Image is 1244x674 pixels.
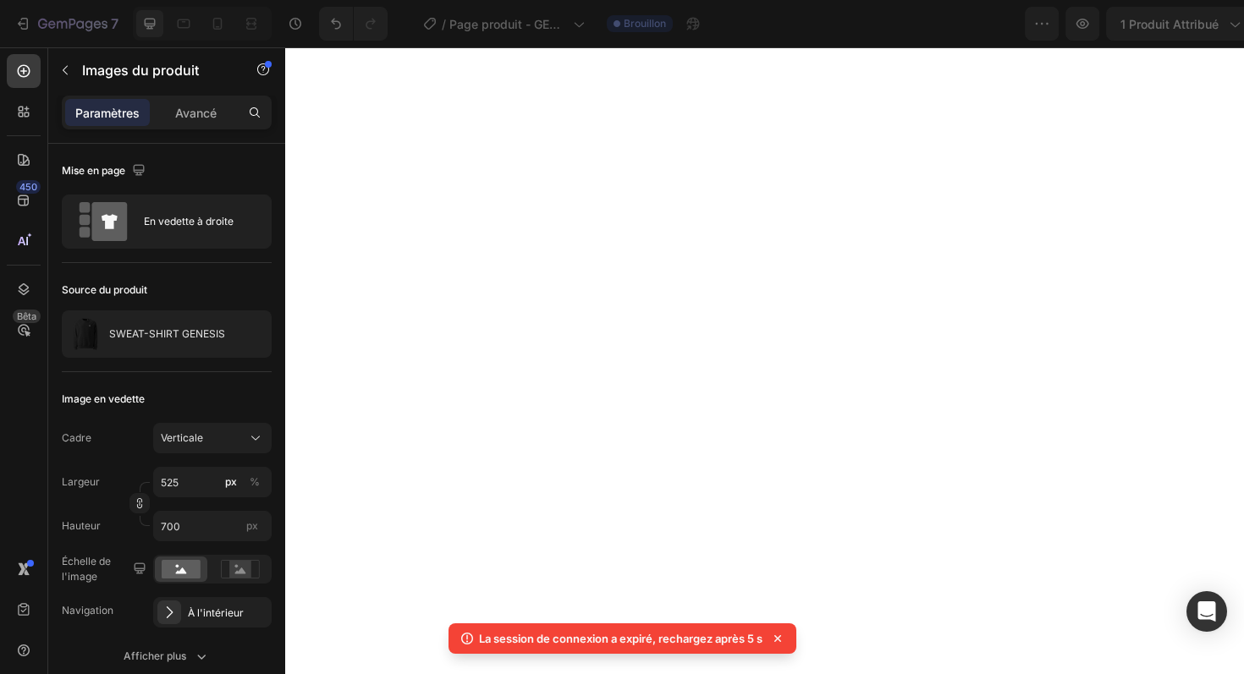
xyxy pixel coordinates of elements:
button: Afficher plus [62,641,272,671]
font: Mise en page [62,164,125,177]
font: Image en vedette [62,392,145,405]
font: Verticale [161,431,203,444]
font: Avancé [175,106,217,120]
p: Images du produit [82,60,226,80]
font: Page produit - GENESIS [449,17,565,49]
font: Brouillon [624,17,666,30]
font: / [442,17,446,31]
font: Source du produit [62,283,147,296]
font: Paramètres [75,106,140,120]
font: Navigation [62,604,113,616]
font: px [225,475,237,488]
font: SWEAT-SHIRT GENESIS [109,327,225,340]
font: 7 [111,15,118,32]
button: Verticale [153,423,272,453]
font: La session de connexion a expiré, rechargez après 5 s [479,632,762,645]
button: % [221,472,241,492]
button: 1 produit attribué [805,7,955,41]
font: Hauteur [62,519,101,532]
font: px [246,519,258,532]
font: 450 [19,181,37,193]
iframe: Zone de conception [285,47,1244,674]
font: Sauvegarder [955,17,1027,31]
font: Bêta [17,310,36,322]
font: Afficher plus [124,649,186,662]
div: Ouvrir Intercom Messenger [1186,591,1227,632]
img: image de la fonctionnalité du produit [69,317,102,351]
button: Mettre à niveau pour publier [1025,7,1237,41]
div: Annuler/Rétablir [319,7,388,41]
font: Échelle de l'image [62,555,111,583]
button: 7 [7,7,126,41]
font: À l'intérieur [188,606,244,619]
font: Largeur [62,475,100,488]
font: 1 produit attribué [819,17,917,31]
input: px [153,511,272,541]
button: Sauvegarder [962,7,1018,41]
font: % [250,475,260,488]
font: Mettre à niveau pour publier [1063,17,1223,31]
input: px% [153,467,272,497]
font: En vedette à droite [144,215,234,227]
font: Cadre [62,431,91,444]
button: px [245,472,265,492]
font: Images du produit [82,62,199,79]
